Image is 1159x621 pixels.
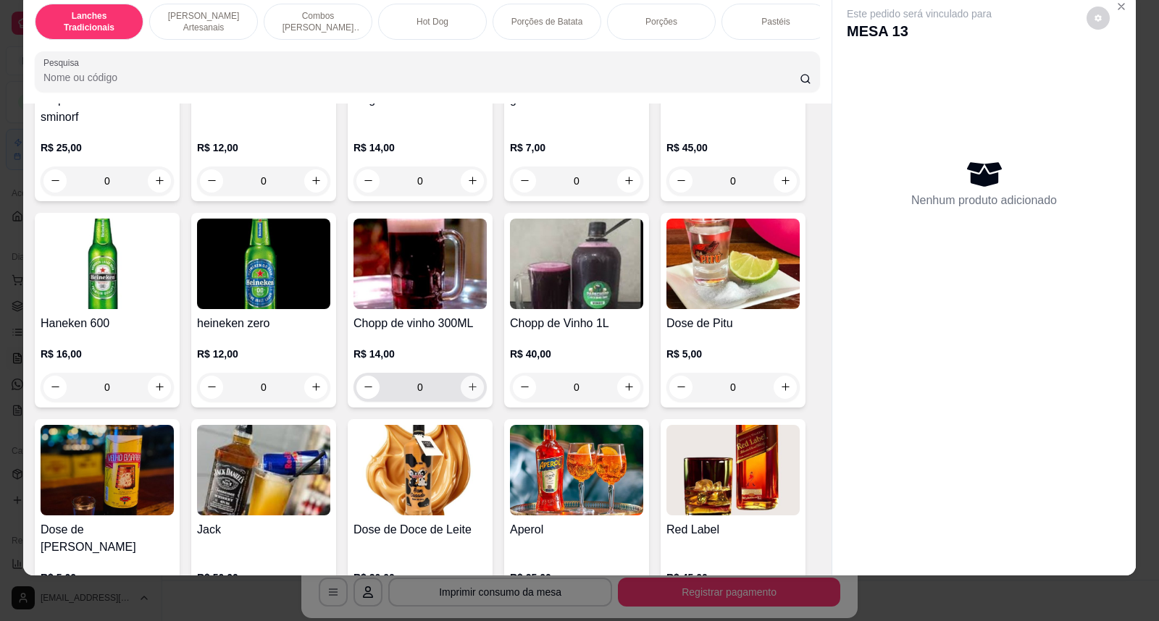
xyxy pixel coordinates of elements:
p: Este pedido será vinculado para [847,7,992,21]
button: increase-product-quantity [774,169,797,193]
h4: Chopp de Vinho 1L [510,315,643,332]
h4: heineken zero [197,315,330,332]
button: decrease-product-quantity [200,169,223,193]
p: R$ 50,00 [197,570,330,585]
img: product-image [41,219,174,309]
p: Pastéis [761,16,790,28]
p: Porções [645,16,677,28]
p: R$ 12,00 [197,347,330,361]
label: Pesquisa [43,56,84,69]
img: product-image [197,425,330,515]
h4: Chopp de vinho 300ML [353,315,487,332]
img: product-image [510,219,643,309]
p: R$ 12,00 [197,140,330,155]
button: decrease-product-quantity [513,169,536,193]
p: Nenhum produto adicionado [911,192,1057,209]
h4: Dose de Doce de Leite [353,521,487,538]
p: R$ 14,00 [353,140,487,155]
p: Porções de Batata [511,16,583,28]
h4: Jack [197,521,330,538]
button: decrease-product-quantity [200,376,223,399]
p: R$ 25,00 [510,570,643,585]
p: R$ 5,00 [41,570,174,585]
img: product-image [510,425,643,515]
p: R$ 40,00 [510,347,643,361]
h4: Dose de [PERSON_NAME] [41,521,174,556]
button: decrease-product-quantity [669,376,693,399]
button: increase-product-quantity [617,376,640,399]
h4: Red Label [666,521,800,538]
button: increase-product-quantity [304,169,327,193]
p: R$ 45,00 [666,570,800,585]
img: product-image [41,425,174,515]
button: increase-product-quantity [617,169,640,193]
h4: Dose de Pitu [666,315,800,332]
button: decrease-product-quantity [669,169,693,193]
p: Hot Dog [417,16,448,28]
button: decrease-product-quantity [43,376,67,399]
button: increase-product-quantity [148,376,171,399]
p: R$ 45,00 [666,140,800,155]
p: R$ 14,00 [353,347,487,361]
p: R$ 20,00 [353,570,487,585]
h4: Caipirinha de fruta vodka sminorf [41,91,174,126]
button: decrease-product-quantity [513,376,536,399]
img: product-image [353,219,487,309]
button: increase-product-quantity [774,376,797,399]
button: decrease-product-quantity [1087,7,1110,30]
input: Pesquisa [43,70,800,85]
button: increase-product-quantity [148,169,171,193]
h4: Haneken 600 [41,315,174,332]
p: R$ 7,00 [510,140,643,155]
p: R$ 16,00 [41,347,174,361]
img: product-image [666,219,800,309]
button: increase-product-quantity [461,169,484,193]
button: decrease-product-quantity [356,169,380,193]
p: R$ 5,00 [666,347,800,361]
button: decrease-product-quantity [356,376,380,399]
button: decrease-product-quantity [43,169,67,193]
img: product-image [666,425,800,515]
button: increase-product-quantity [461,376,484,399]
p: MESA 13 [847,21,992,41]
img: product-image [197,219,330,309]
img: product-image [353,425,487,515]
h4: Aperol [510,521,643,538]
button: increase-product-quantity [304,376,327,399]
p: Combos [PERSON_NAME] Artesanais [276,10,360,33]
p: R$ 25,00 [41,140,174,155]
p: Lanches Tradicionais [47,10,131,33]
p: [PERSON_NAME] Artesanais [162,10,246,33]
